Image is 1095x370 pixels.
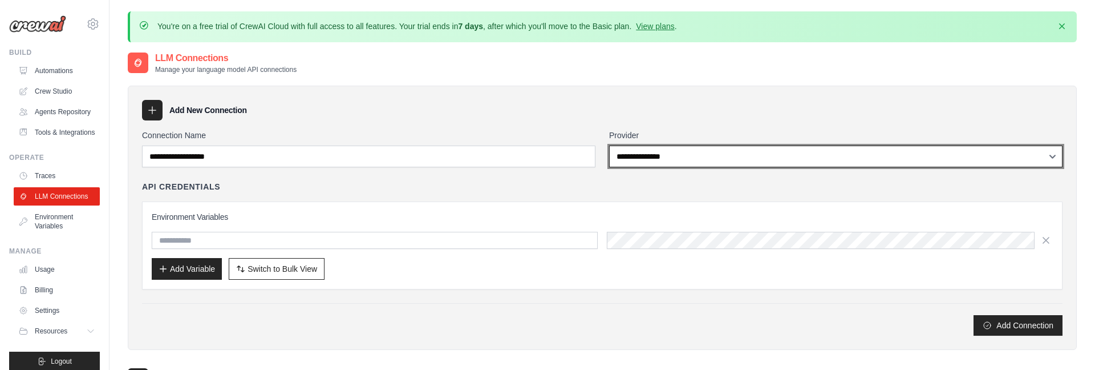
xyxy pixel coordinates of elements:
[51,357,72,366] span: Logout
[609,130,1062,141] label: Provider
[155,65,297,74] p: Manage your language model API connections
[142,181,220,192] h4: API Credentials
[14,322,100,340] button: Resources
[9,15,66,33] img: Logo
[14,167,100,185] a: Traces
[636,22,674,31] a: View plans
[248,263,317,275] span: Switch to Bulk View
[14,187,100,206] a: LLM Connections
[35,327,67,336] span: Resources
[157,21,677,32] p: You're on a free trial of CrewAI Cloud with full access to all features. Your trial ends in , aft...
[14,281,100,299] a: Billing
[155,51,297,65] h2: LLM Connections
[142,130,595,141] label: Connection Name
[152,258,222,280] button: Add Variable
[14,103,100,121] a: Agents Repository
[9,153,100,162] div: Operate
[14,208,100,235] a: Environment Variables
[974,315,1062,336] button: Add Connection
[169,104,247,116] h3: Add New Connection
[14,62,100,80] a: Automations
[14,260,100,279] a: Usage
[152,211,1053,223] h3: Environment Variables
[9,247,100,256] div: Manage
[9,48,100,57] div: Build
[458,22,483,31] strong: 7 days
[229,258,325,280] button: Switch to Bulk View
[14,123,100,142] a: Tools & Integrations
[14,301,100,320] a: Settings
[14,82,100,100] a: Crew Studio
